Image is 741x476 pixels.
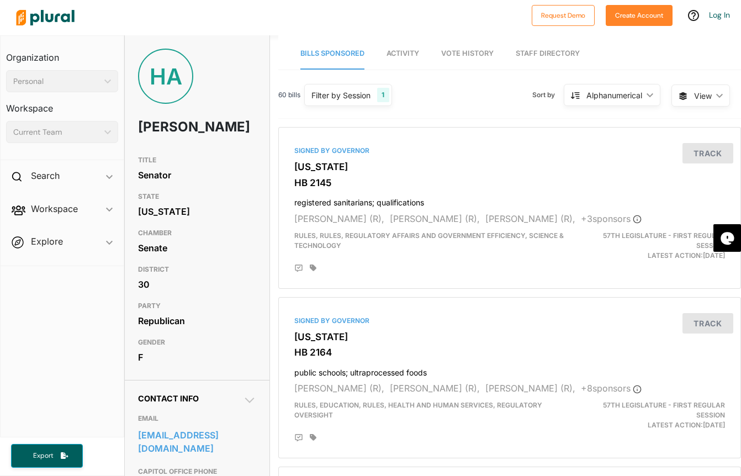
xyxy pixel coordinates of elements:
[387,49,419,57] span: Activity
[516,38,580,70] a: Staff Directory
[300,38,364,70] a: Bills Sponsored
[387,38,419,70] a: Activity
[694,90,712,102] span: View
[6,92,118,117] h3: Workspace
[294,193,725,208] h4: registered sanitarians; qualifications
[603,401,725,419] span: 57th Legislature - First Regular Session
[294,383,384,394] span: [PERSON_NAME] (R),
[300,49,364,57] span: Bills Sponsored
[278,90,300,100] span: 60 bills
[294,433,303,442] div: Add Position Statement
[294,161,725,172] h3: [US_STATE]
[13,126,100,138] div: Current Team
[310,433,316,441] div: Add tags
[138,154,256,167] h3: TITLE
[138,203,256,220] div: [US_STATE]
[138,110,209,144] h1: [PERSON_NAME]
[682,143,733,163] button: Track
[532,5,595,26] button: Request Demo
[310,264,316,272] div: Add tags
[31,170,60,182] h2: Search
[682,313,733,334] button: Track
[606,5,673,26] button: Create Account
[294,316,725,326] div: Signed by Governor
[584,400,733,430] div: Latest Action: [DATE]
[377,88,389,102] div: 1
[138,427,256,457] a: [EMAIL_ADDRESS][DOMAIN_NAME]
[294,231,564,250] span: Rules, Rules, Regulatory Affairs and Government Efficiency, Science & Technology
[532,9,595,20] a: Request Demo
[294,363,725,378] h4: public schools; ultraprocessed foods
[390,213,480,224] span: [PERSON_NAME] (R),
[138,240,256,256] div: Senate
[294,401,542,419] span: Rules, Education, Rules, Health and Human Services, Regulatory Oversight
[138,49,193,104] div: HA
[532,90,564,100] span: Sort by
[485,213,575,224] span: [PERSON_NAME] (R),
[581,383,642,394] span: + 8 sponsor s
[603,231,725,250] span: 57th Legislature - First Regular Session
[586,89,642,101] div: Alphanumerical
[294,347,725,358] h3: HB 2164
[138,394,199,403] span: Contact Info
[485,383,575,394] span: [PERSON_NAME] (R),
[138,313,256,329] div: Republican
[294,213,384,224] span: [PERSON_NAME] (R),
[13,76,100,87] div: Personal
[138,167,256,183] div: Senator
[138,226,256,240] h3: CHAMBER
[6,41,118,66] h3: Organization
[441,49,494,57] span: Vote History
[294,264,303,273] div: Add Position Statement
[709,10,730,20] a: Log In
[294,177,725,188] h3: HB 2145
[606,9,673,20] a: Create Account
[138,263,256,276] h3: DISTRICT
[138,190,256,203] h3: STATE
[311,89,370,101] div: Filter by Session
[138,349,256,366] div: F
[441,38,494,70] a: Vote History
[25,451,61,461] span: Export
[11,444,83,468] button: Export
[138,336,256,349] h3: GENDER
[294,146,725,156] div: Signed by Governor
[138,412,256,425] h3: EMAIL
[138,299,256,313] h3: PARTY
[294,331,725,342] h3: [US_STATE]
[581,213,642,224] span: + 3 sponsor s
[138,276,256,293] div: 30
[390,383,480,394] span: [PERSON_NAME] (R),
[584,231,733,261] div: Latest Action: [DATE]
